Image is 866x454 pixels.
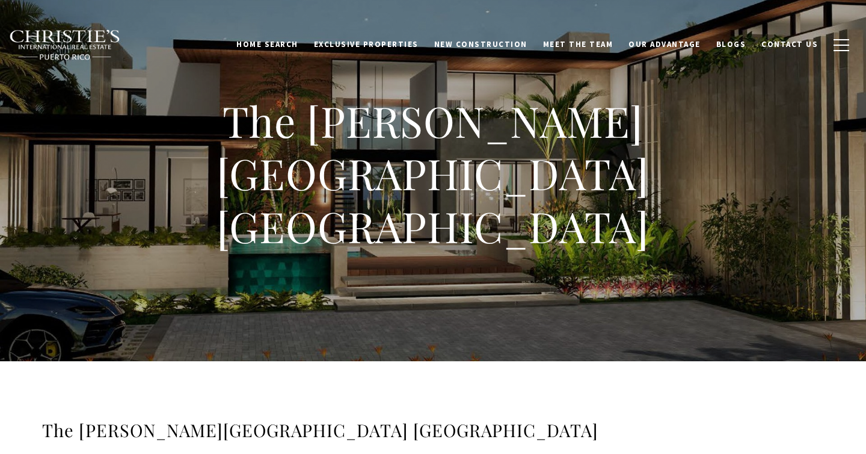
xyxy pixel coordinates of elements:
a: Our Advantage [621,33,708,56]
a: Meet the Team [535,33,621,56]
span: Our Advantage [628,39,701,49]
span: Blogs [716,39,746,49]
h1: The [PERSON_NAME][GEOGRAPHIC_DATA] [GEOGRAPHIC_DATA] [192,95,674,253]
a: New Construction [426,33,535,56]
h3: The [PERSON_NAME][GEOGRAPHIC_DATA] [GEOGRAPHIC_DATA] [42,419,824,442]
span: New Construction [434,39,527,49]
a: Home Search [229,33,306,56]
span: Exclusive Properties [314,39,419,49]
a: Exclusive Properties [306,33,426,56]
span: Contact Us [761,39,818,49]
img: Christie's International Real Estate black text logo [9,30,121,61]
a: Blogs [708,33,754,56]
